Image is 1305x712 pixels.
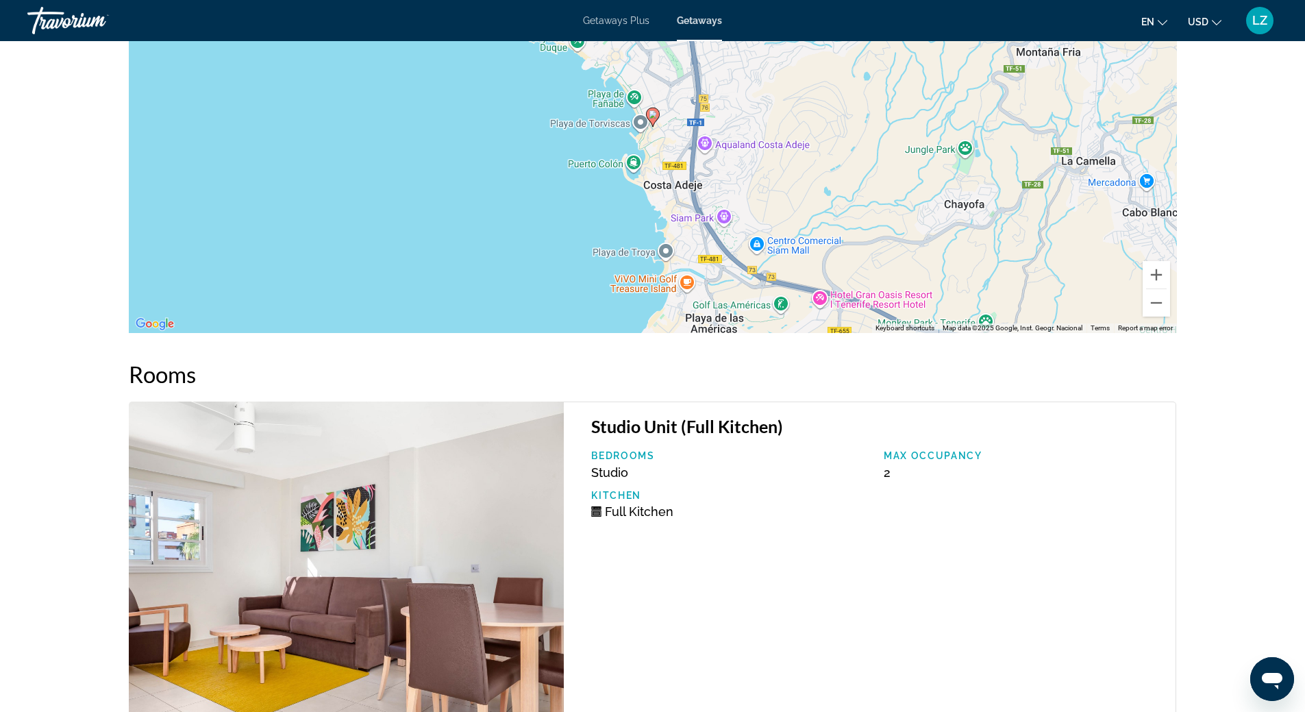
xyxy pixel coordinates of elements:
[1141,12,1167,32] button: Change language
[1143,289,1170,317] button: Zoom out
[943,324,1082,332] span: Map data ©2025 Google, Inst. Geogr. Nacional
[27,3,164,38] a: Travorium
[1091,324,1110,332] a: Terms (opens in new tab)
[591,416,1162,437] h3: Studio Unit (Full Kitchen)
[605,504,673,519] span: Full Kitchen
[591,465,628,480] span: Studio
[1143,261,1170,289] button: Zoom in
[591,450,870,461] p: Bedrooms
[884,465,891,480] span: 2
[132,315,177,333] a: Open this area in Google Maps (opens a new window)
[591,490,870,501] p: Kitchen
[1118,324,1173,332] a: Report a map error
[1188,16,1208,27] span: USD
[132,315,177,333] img: Google
[875,323,934,333] button: Keyboard shortcuts
[1242,6,1278,35] button: User Menu
[1252,14,1267,27] span: LZ
[677,15,722,26] a: Getaways
[884,450,1163,461] p: Max Occupancy
[1188,12,1221,32] button: Change currency
[583,15,649,26] a: Getaways Plus
[1250,657,1294,701] iframe: Button to launch messaging window
[1141,16,1154,27] span: en
[129,360,1177,388] h2: Rooms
